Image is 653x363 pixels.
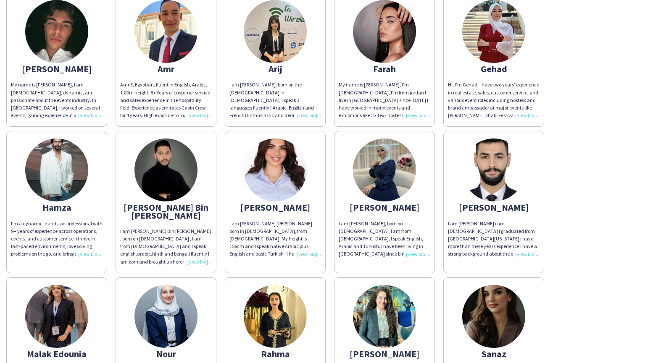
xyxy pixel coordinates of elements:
div: Hamza [11,204,103,211]
div: [PERSON_NAME] [11,65,103,73]
div: I am [PERSON_NAME], born on the [DEMOGRAPHIC_DATA] in [DEMOGRAPHIC_DATA], i speak 3 languages flu... [229,81,321,119]
div: Farah [339,65,430,73]
img: thumb-688835faa37ed.jpeg [462,285,525,348]
div: [PERSON_NAME] [339,350,430,358]
img: thumb-68c325b6d7d80.png [25,285,88,348]
div: Nour [120,350,212,358]
div: My name is [PERSON_NAME], I’m [DEMOGRAPHIC_DATA], I’m from jordan I live in [GEOGRAPHIC_DATA] sin... [339,81,430,119]
div: Hi, I’m Gehad. I have two years’ experience in real estate, sales, customer service, and various ... [448,81,540,119]
img: thumb-63cffb357dd47.jpg [353,285,416,348]
div: [PERSON_NAME] [339,204,430,211]
div: I’m a dynamic, hands-on professional with 9+ years of experience across operations, events, and c... [11,220,103,258]
img: thumb-65e1907244553.jpg [25,138,88,201]
div: I am [PERSON_NAME] i am [DEMOGRAPHIC_DATA] I graduated from [GEOGRAPHIC_DATA][US_STATE] i have mo... [448,220,540,258]
div: I am [PERSON_NAME] [PERSON_NAME] born in [DEMOGRAPHIC_DATA], from [DEMOGRAPHIC_DATA]. My height i... [229,220,321,258]
div: [PERSON_NAME] [229,204,321,211]
img: thumb-671fe43eac851.jpg [244,138,307,201]
div: Gehad [448,65,540,73]
div: Arij [229,65,321,73]
div: Amr E, Egyptian, fluent in English, Arabic, 1.80m height. 8+ Years of customer service and sales ... [120,81,212,119]
img: thumb-0af68696-adf1-45a0-aa52-43bf41358c89.jpg [353,138,416,201]
img: thumb-67755c6606872.jpeg [134,138,197,201]
div: Rahma [229,350,321,358]
div: [PERSON_NAME] [448,204,540,211]
img: thumb-62c566a6-807b-4ab1-beaf-6d9dc91b1ccd.jpg [244,285,307,348]
div: My name is [PERSON_NAME], I am [DEMOGRAPHIC_DATA], dynamic, and passionate about the events indus... [11,81,103,119]
img: thumb-e4b89760-b8cd-46b2-b773-2885b990931a.jpg [134,285,197,348]
img: thumb-65666c56cccab.jpg [462,138,525,201]
div: Sanaz [448,350,540,358]
div: Amr [120,65,212,73]
div: Malak Edounia [11,350,103,358]
div: [PERSON_NAME] Bin [PERSON_NAME] [120,204,212,219]
div: I am [PERSON_NAME], born on [DEMOGRAPHIC_DATA], I am from [DEMOGRAPHIC_DATA], I speak English, Ar... [339,220,430,258]
div: I am [PERSON_NAME] Bin [PERSON_NAME] , born on [DEMOGRAPHIC_DATA] , I am from [DEMOGRAPHIC_DATA] ... [120,227,212,266]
